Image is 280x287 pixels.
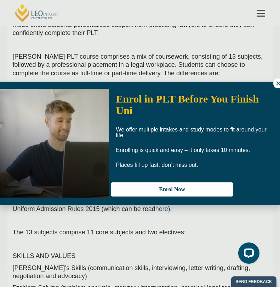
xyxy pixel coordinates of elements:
[116,147,250,153] span: Enrolling is quick and easy – it only takes 10 minutes.
[116,93,259,116] span: Enrol in PLT Before You Finish Uni
[233,240,262,269] iframe: LiveChat chat widget
[116,162,198,168] span: Places fill up fast, don’t miss out.
[111,182,233,197] button: Enrol Now
[116,127,266,138] span: We offer multiple intakes and study modes to fit around your life.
